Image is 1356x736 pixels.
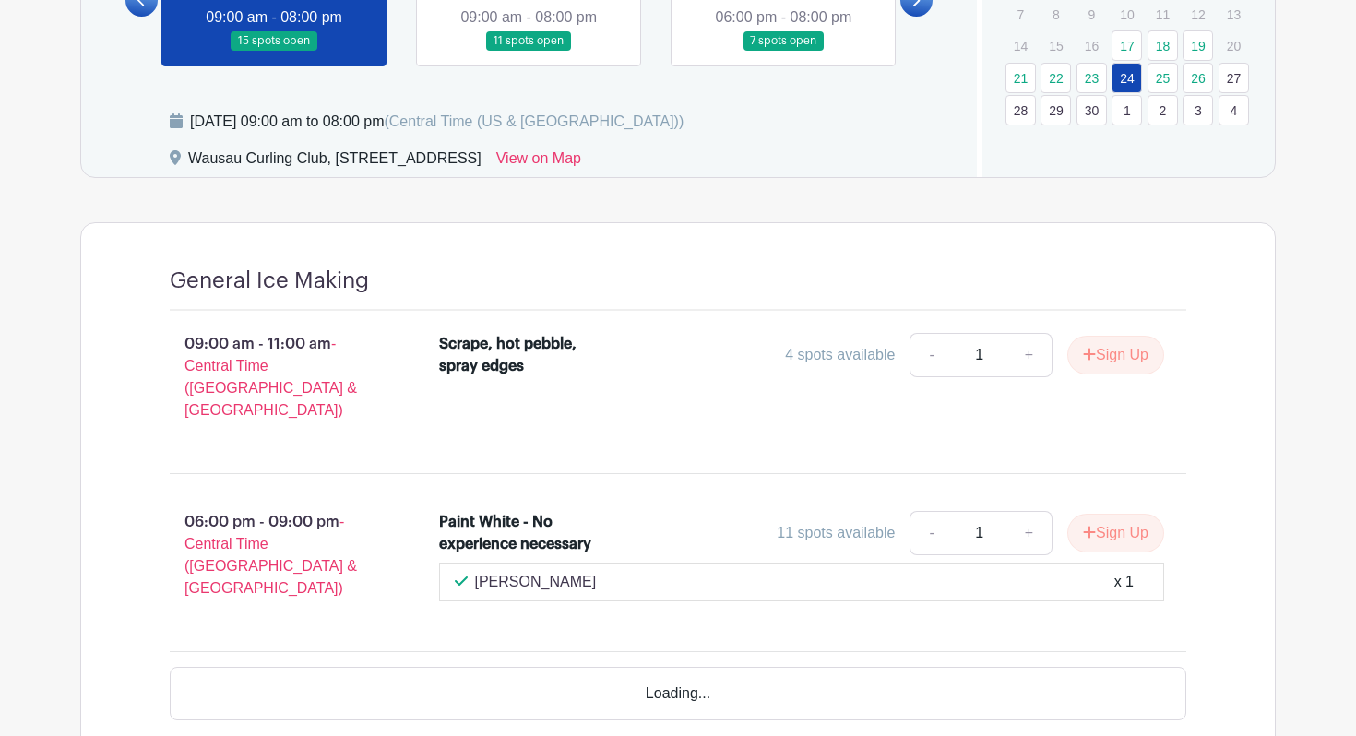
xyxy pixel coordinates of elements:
a: 29 [1041,95,1071,125]
p: 06:00 pm - 09:00 pm [140,504,410,607]
a: + [1006,333,1053,377]
div: Paint White - No experience necessary [439,511,599,555]
a: 19 [1183,30,1213,61]
span: (Central Time (US & [GEOGRAPHIC_DATA])) [384,113,684,129]
a: 21 [1005,63,1036,93]
a: - [910,511,952,555]
div: 4 spots available [785,344,895,366]
h4: General Ice Making [170,267,369,294]
a: 30 [1076,95,1107,125]
a: 3 [1183,95,1213,125]
a: - [910,333,952,377]
a: 24 [1112,63,1142,93]
p: 14 [1005,31,1036,60]
a: 26 [1183,63,1213,93]
p: 20 [1219,31,1249,60]
a: 2 [1148,95,1178,125]
div: x 1 [1114,571,1134,593]
a: 18 [1148,30,1178,61]
div: [DATE] 09:00 am to 08:00 pm [190,111,684,133]
p: [PERSON_NAME] [475,571,597,593]
a: 1 [1112,95,1142,125]
a: 22 [1041,63,1071,93]
a: 23 [1076,63,1107,93]
button: Sign Up [1067,514,1164,552]
div: Loading... [170,667,1186,720]
p: 15 [1041,31,1071,60]
a: 28 [1005,95,1036,125]
a: 4 [1219,95,1249,125]
div: Wausau Curling Club, [STREET_ADDRESS] [188,148,482,177]
div: Scrape, hot pebble, spray edges [439,333,599,377]
p: 09:00 am - 11:00 am [140,326,410,429]
button: Sign Up [1067,336,1164,374]
div: 11 spots available [777,522,895,544]
a: 25 [1148,63,1178,93]
p: 16 [1076,31,1107,60]
a: + [1006,511,1053,555]
a: View on Map [496,148,581,177]
a: 27 [1219,63,1249,93]
a: 17 [1112,30,1142,61]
